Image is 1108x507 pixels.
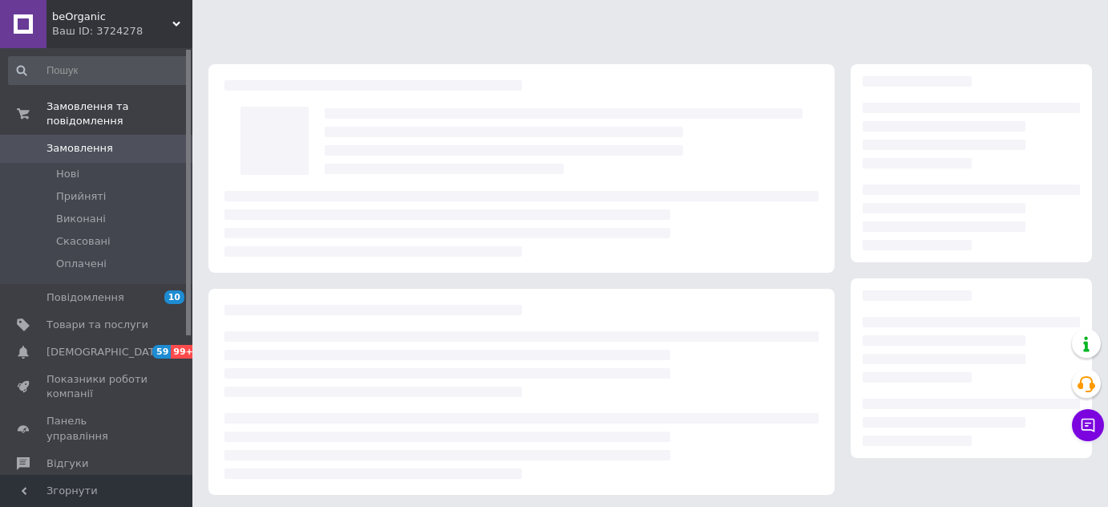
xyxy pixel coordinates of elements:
span: Показники роботи компанії [47,372,148,401]
span: [DEMOGRAPHIC_DATA] [47,345,165,359]
span: 59 [152,345,171,359]
span: Замовлення [47,141,113,156]
span: Оплачені [56,257,107,271]
input: Пошук [8,56,189,85]
span: 99+ [171,345,197,359]
div: Ваш ID: 3724278 [52,24,192,39]
span: Скасовані [56,234,111,249]
span: Виконані [56,212,106,226]
span: Замовлення та повідомлення [47,99,192,128]
span: Товари та послуги [47,318,148,332]
span: Відгуки [47,456,88,471]
span: 10 [164,290,184,304]
span: beOrganic [52,10,172,24]
button: Чат з покупцем [1072,409,1104,441]
span: Повідомлення [47,290,124,305]
span: Прийняті [56,189,106,204]
span: Нові [56,167,79,181]
span: Панель управління [47,414,148,443]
